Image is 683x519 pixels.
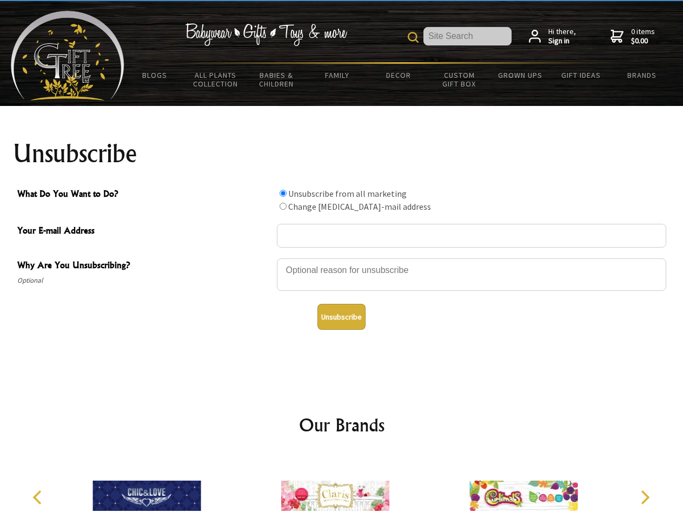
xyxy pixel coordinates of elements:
[611,27,655,46] a: 0 items$0.00
[317,304,366,330] button: Unsubscribe
[280,203,287,210] input: What Do You Want to Do?
[277,224,666,248] input: Your E-mail Address
[11,11,124,101] img: Babyware - Gifts - Toys and more...
[185,64,247,95] a: All Plants Collection
[307,64,368,86] a: Family
[423,27,512,45] input: Site Search
[631,26,655,46] span: 0 items
[17,224,271,239] span: Your E-mail Address
[489,64,551,86] a: Grown Ups
[288,201,431,212] label: Change [MEDICAL_DATA]-mail address
[408,32,419,43] img: product search
[429,64,490,95] a: Custom Gift Box
[548,36,576,46] strong: Sign in
[17,187,271,203] span: What Do You Want to Do?
[246,64,307,95] a: Babies & Children
[17,258,271,274] span: Why Are You Unsubscribing?
[185,23,347,46] img: Babywear - Gifts - Toys & more
[633,485,657,509] button: Next
[548,27,576,46] span: Hi there,
[124,64,185,86] a: BLOGS
[17,274,271,287] span: Optional
[529,27,576,46] a: Hi there,Sign in
[631,36,655,46] strong: $0.00
[277,258,666,291] textarea: Why Are You Unsubscribing?
[27,485,51,509] button: Previous
[551,64,612,86] a: Gift Ideas
[280,190,287,197] input: What Do You Want to Do?
[288,188,407,199] label: Unsubscribe from all marketing
[368,64,429,86] a: Decor
[13,141,671,167] h1: Unsubscribe
[22,412,662,438] h2: Our Brands
[612,64,673,86] a: Brands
